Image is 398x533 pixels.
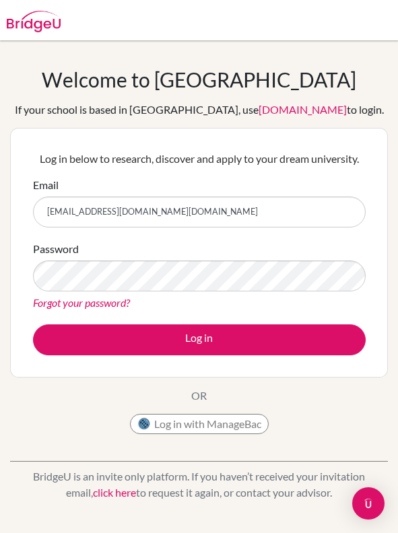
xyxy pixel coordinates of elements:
div: If your school is based in [GEOGRAPHIC_DATA], use to login. [15,102,384,118]
a: [DOMAIN_NAME] [259,103,347,116]
div: Open Intercom Messenger [352,487,385,520]
button: Log in with ManageBac [130,414,269,434]
button: Log in [33,324,366,355]
p: Log in below to research, discover and apply to your dream university. [33,151,366,167]
a: click here [93,486,136,499]
label: Email [33,177,59,193]
p: OR [191,388,207,404]
a: Forgot your password? [33,296,130,309]
img: Bridge-U [7,11,61,32]
h1: Welcome to [GEOGRAPHIC_DATA] [42,67,356,92]
p: BridgeU is an invite only platform. If you haven’t received your invitation email, to request it ... [10,468,388,501]
label: Password [33,241,79,257]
